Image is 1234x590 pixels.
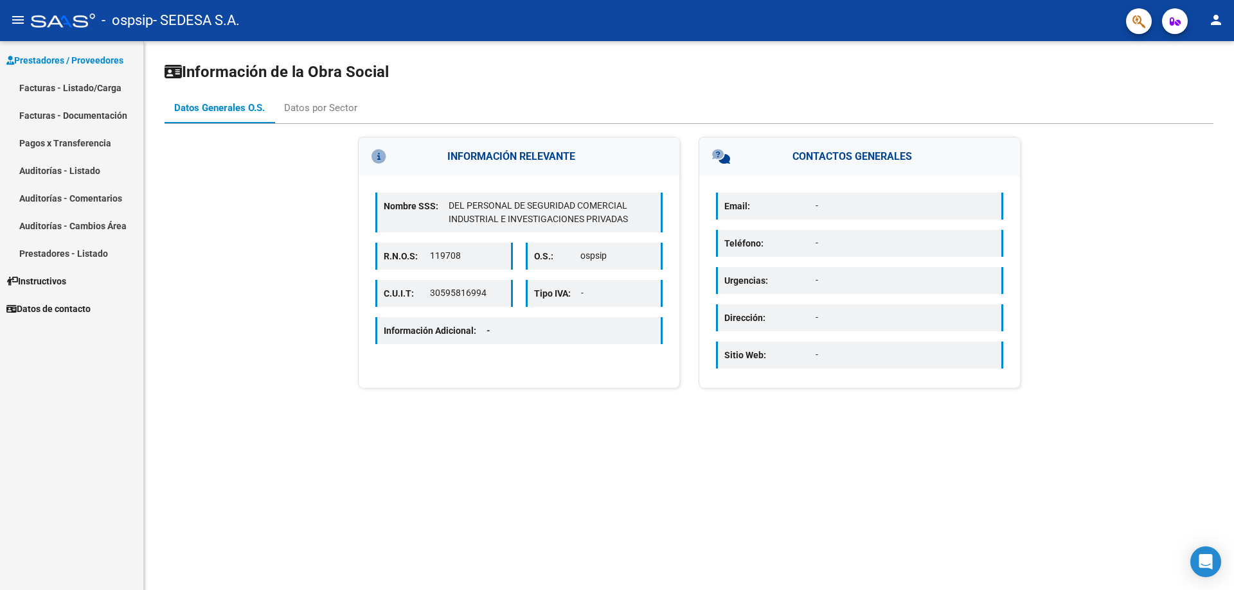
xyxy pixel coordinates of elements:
[430,249,504,263] p: 119708
[487,325,490,336] span: -
[1208,12,1224,28] mat-icon: person
[580,249,654,263] p: ospsip
[724,199,816,213] p: Email:
[724,236,816,250] p: Teléfono:
[6,274,66,288] span: Instructivos
[699,137,1020,176] h3: CONTACTOS GENERALES
[359,137,679,176] h3: INFORMACIÓN RELEVANTE
[724,311,816,325] p: Dirección:
[384,199,449,213] p: Nombre SSS:
[284,101,357,115] div: Datos por Sector
[816,273,995,287] p: -
[102,6,153,35] span: - ospsip
[384,286,430,300] p: C.U.I.T:
[10,12,26,28] mat-icon: menu
[724,273,816,288] p: Urgencias:
[384,324,501,338] p: Información Adicional:
[816,348,995,361] p: -
[384,249,430,263] p: R.N.O.S:
[6,53,123,67] span: Prestadores / Proveedores
[534,286,581,300] p: Tipo IVA:
[165,62,1213,82] h1: Información de la Obra Social
[816,236,995,250] p: -
[6,302,91,316] span: Datos de contacto
[430,286,504,300] p: 30595816994
[534,249,580,263] p: O.S.:
[724,348,816,362] p: Sitio Web:
[581,286,655,300] p: -
[816,311,995,324] p: -
[1190,546,1221,577] div: Open Intercom Messenger
[153,6,240,35] span: - SEDESA S.A.
[449,199,654,226] p: DEL PERSONAL DE SEGURIDAD COMERCIAL INDUSTRIAL E INVESTIGACIONES PRIVADAS
[816,199,995,213] p: -
[174,101,265,115] div: Datos Generales O.S.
